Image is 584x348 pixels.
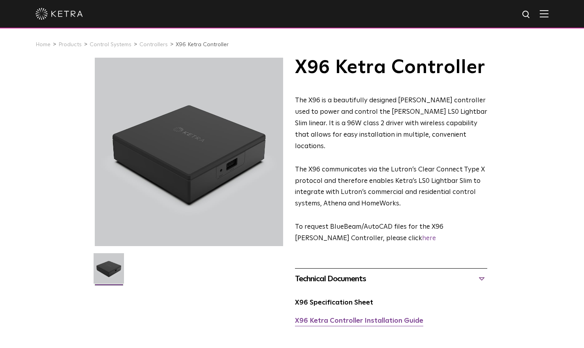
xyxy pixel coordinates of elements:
[36,8,83,20] img: ketra-logo-2019-white
[295,224,443,242] span: ​To request BlueBeam/AutoCAD files for the X96 [PERSON_NAME] Controller, please click
[295,299,373,306] a: X96 Specification Sheet
[139,42,168,47] a: Controllers
[540,10,548,17] img: Hamburger%20Nav.svg
[36,42,51,47] a: Home
[90,42,131,47] a: Control Systems
[295,273,487,285] div: Technical Documents
[295,318,423,324] a: X96 Ketra Controller Installation Guide
[522,10,531,20] img: search icon
[94,253,124,290] img: X96-Controller-2021-Web-Square
[295,58,487,77] h1: X96 Ketra Controller
[295,97,487,150] span: The X96 is a beautifully designed [PERSON_NAME] controller used to power and control the [PERSON_...
[176,42,229,47] a: X96 Ketra Controller
[295,166,485,207] span: The X96 communicates via the Lutron’s Clear Connect Type X protocol and therefore enables Ketra’s...
[58,42,82,47] a: Products
[422,235,436,242] a: here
